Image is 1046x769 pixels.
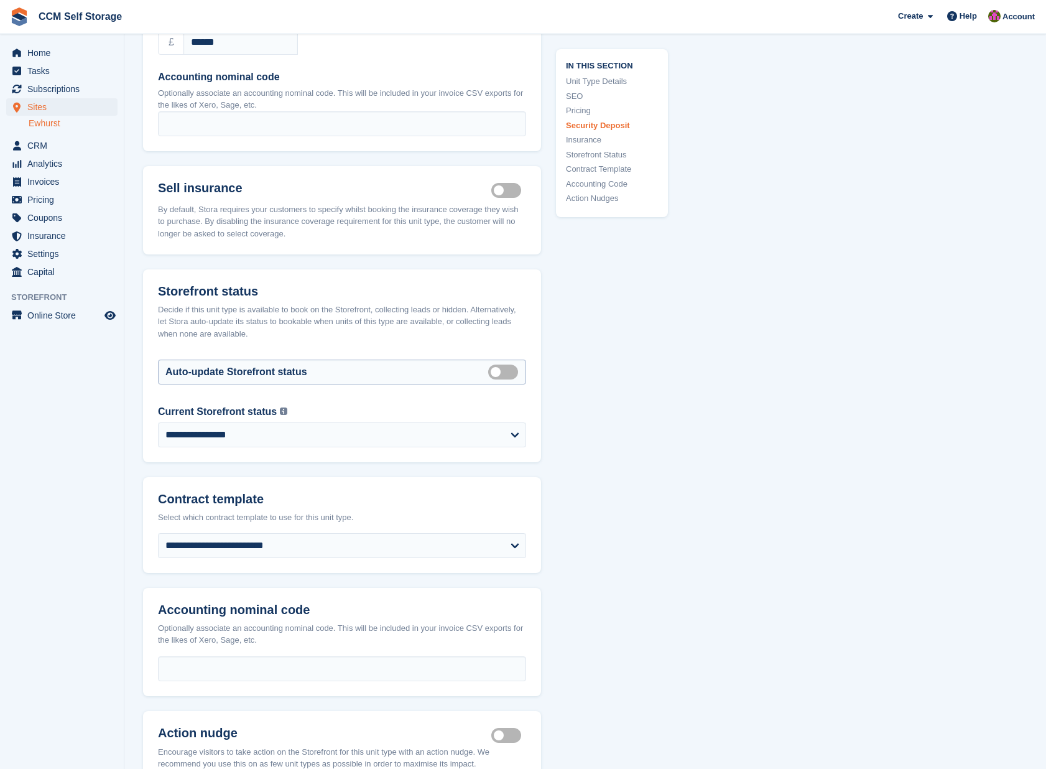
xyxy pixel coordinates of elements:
[158,70,526,85] label: Accounting nominal code
[6,137,118,154] a: menu
[158,726,491,741] h2: Action nudge
[6,245,118,263] a: menu
[6,263,118,281] a: menu
[27,227,102,245] span: Insurance
[158,203,526,240] div: By default, Stora requires your customers to specify whilst booking the insurance coverage they w...
[488,371,523,373] label: Auto manage storefront status
[280,408,287,415] img: icon-info-grey-7440780725fd019a000dd9b08b2336e03edf1995a4989e88bcd33f0948082b44.svg
[6,227,118,245] a: menu
[6,307,118,324] a: menu
[158,603,526,617] h2: Accounting nominal code
[27,245,102,263] span: Settings
[898,10,923,22] span: Create
[27,191,102,208] span: Pricing
[27,307,102,324] span: Online Store
[566,105,658,117] a: Pricing
[11,291,124,304] span: Storefront
[566,148,658,161] a: Storefront Status
[566,90,658,102] a: SEO
[165,365,307,380] label: Auto-update Storefront status
[960,10,977,22] span: Help
[29,118,118,129] a: Ewhurst
[566,119,658,131] a: Security Deposit
[27,98,102,116] span: Sites
[1002,11,1035,23] span: Account
[27,80,102,98] span: Subscriptions
[6,173,118,190] a: menu
[6,80,118,98] a: menu
[158,87,526,111] p: Optionally associate an accounting nominal code. This will be included in your invoice CSV export...
[27,263,102,281] span: Capital
[158,511,526,524] div: Select which contract template to use for this unit type.
[566,192,658,205] a: Action Nudges
[491,189,526,191] label: Insurance coverage required
[566,75,658,88] a: Unit Type Details
[6,62,118,80] a: menu
[27,44,102,62] span: Home
[566,134,658,146] a: Insurance
[6,44,118,62] a: menu
[158,284,526,299] h2: Storefront status
[27,62,102,80] span: Tasks
[6,155,118,172] a: menu
[566,58,658,70] span: In this section
[566,177,658,190] a: Accounting Code
[27,137,102,154] span: CRM
[566,163,658,175] a: Contract Template
[158,622,526,646] div: Optionally associate an accounting nominal code. This will be included in your invoice CSV export...
[158,304,526,340] div: Decide if this unit type is available to book on the Storefront, collecting leads or hidden. Alte...
[988,10,1001,22] img: Tracy St Clair
[27,209,102,226] span: Coupons
[10,7,29,26] img: stora-icon-8386f47178a22dfd0bd8f6a31ec36ba5ce8667c1dd55bd0f319d3a0aa187defe.svg
[491,734,526,736] label: Is active
[158,181,491,196] h2: Sell insurance
[158,404,277,419] label: Current Storefront status
[34,6,127,27] a: CCM Self Storage
[6,98,118,116] a: menu
[27,155,102,172] span: Analytics
[103,308,118,323] a: Preview store
[158,492,526,506] h2: Contract template
[27,173,102,190] span: Invoices
[6,191,118,208] a: menu
[6,209,118,226] a: menu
